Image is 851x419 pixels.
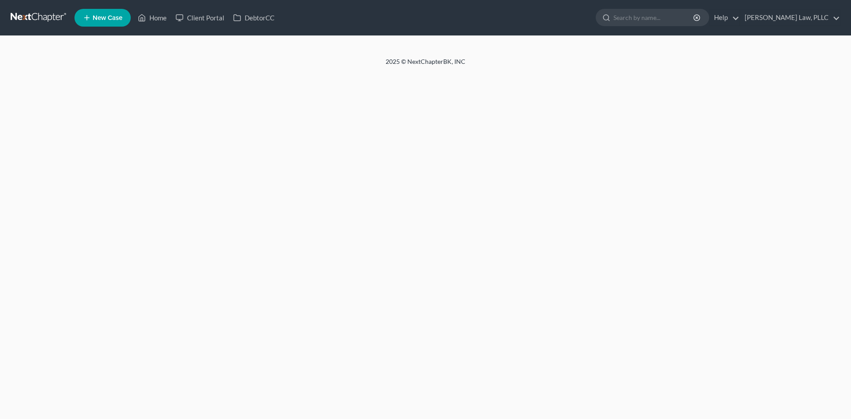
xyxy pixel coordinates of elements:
a: [PERSON_NAME] Law, PLLC [740,10,840,26]
div: 2025 © NextChapterBK, INC [173,57,678,73]
a: Client Portal [171,10,229,26]
a: DebtorCC [229,10,279,26]
a: Help [710,10,739,26]
input: Search by name... [613,9,695,26]
span: New Case [93,15,122,21]
a: Home [133,10,171,26]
